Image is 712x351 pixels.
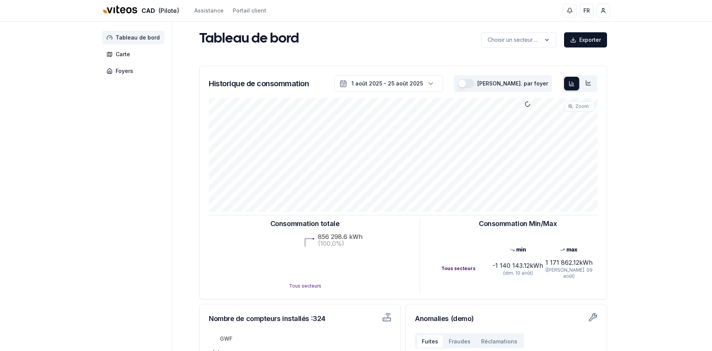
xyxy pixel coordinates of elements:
div: max [544,246,594,253]
span: (Pilote) [158,6,179,15]
a: Assistance [194,7,224,14]
h3: Anomalies (demo) [415,313,598,324]
h3: Nombre de compteurs installés : 324 [209,313,341,324]
button: label [481,32,556,47]
a: Foyers [102,64,167,78]
div: 1 août 2025 - 25 août 2025 [351,80,423,87]
text: Tous secteurs [289,283,321,289]
button: FR [580,4,593,17]
div: ([PERSON_NAME]. 09 août) [544,267,594,279]
a: CAD(Pilote) [102,3,179,19]
p: Choisir un secteur ... [488,36,538,44]
button: Fraudes [443,335,476,348]
text: (100.0%) [318,240,344,247]
h1: Tableau de bord [199,32,299,47]
button: 1 août 2025 - 25 août 2025 [334,75,443,92]
button: Réclamations [476,335,523,348]
div: Tous secteurs [441,266,492,272]
button: Fuites [416,335,443,348]
label: [PERSON_NAME]. par foyer [477,81,548,86]
span: Foyers [116,67,133,75]
text: 856 298.6 kWh [318,233,362,240]
span: Zoom [575,103,589,109]
h3: Consommation Min/Max [479,218,557,229]
span: Tableau de bord [116,34,160,41]
div: (dim. 10 août) [492,270,543,276]
tspan: GWF [220,335,232,342]
h3: Consommation totale [270,218,339,229]
a: Carte [102,47,167,61]
a: Tableau de bord [102,31,167,44]
h3: Historique de consommation [209,78,309,89]
img: Viteos - CAD Logo [102,1,138,19]
div: min [492,246,543,253]
span: FR [583,7,590,14]
a: Portail client [233,7,266,14]
span: CAD [141,6,155,15]
div: -1 140 143.12 kWh [492,261,543,270]
button: Exporter [564,32,607,47]
span: Carte [116,51,130,58]
div: 1 171 862.12 kWh [544,258,594,267]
